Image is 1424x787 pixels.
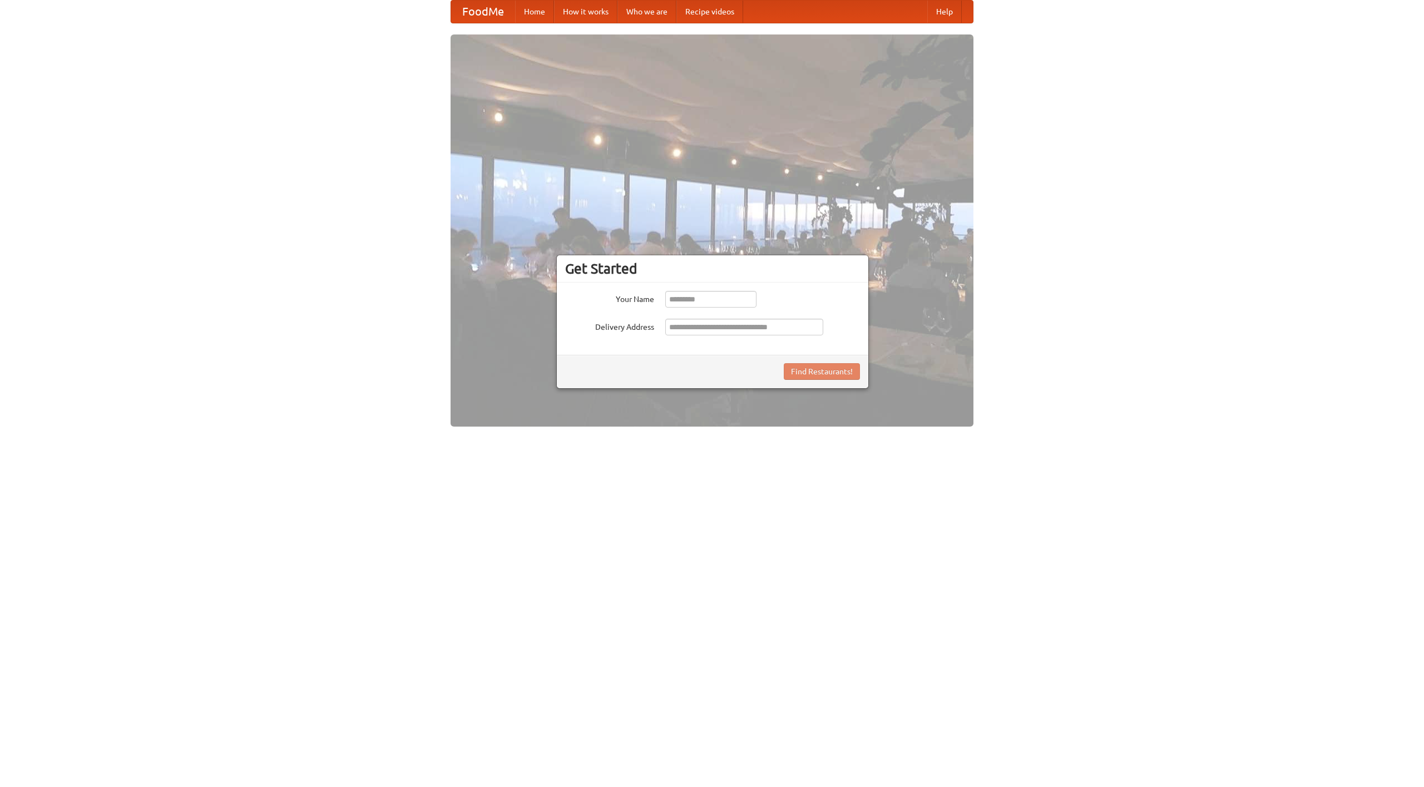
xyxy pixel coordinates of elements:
button: Find Restaurants! [784,363,860,380]
a: Home [515,1,554,23]
label: Delivery Address [565,319,654,333]
a: Recipe videos [676,1,743,23]
a: FoodMe [451,1,515,23]
a: How it works [554,1,617,23]
a: Help [927,1,962,23]
h3: Get Started [565,260,860,277]
a: Who we are [617,1,676,23]
label: Your Name [565,291,654,305]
